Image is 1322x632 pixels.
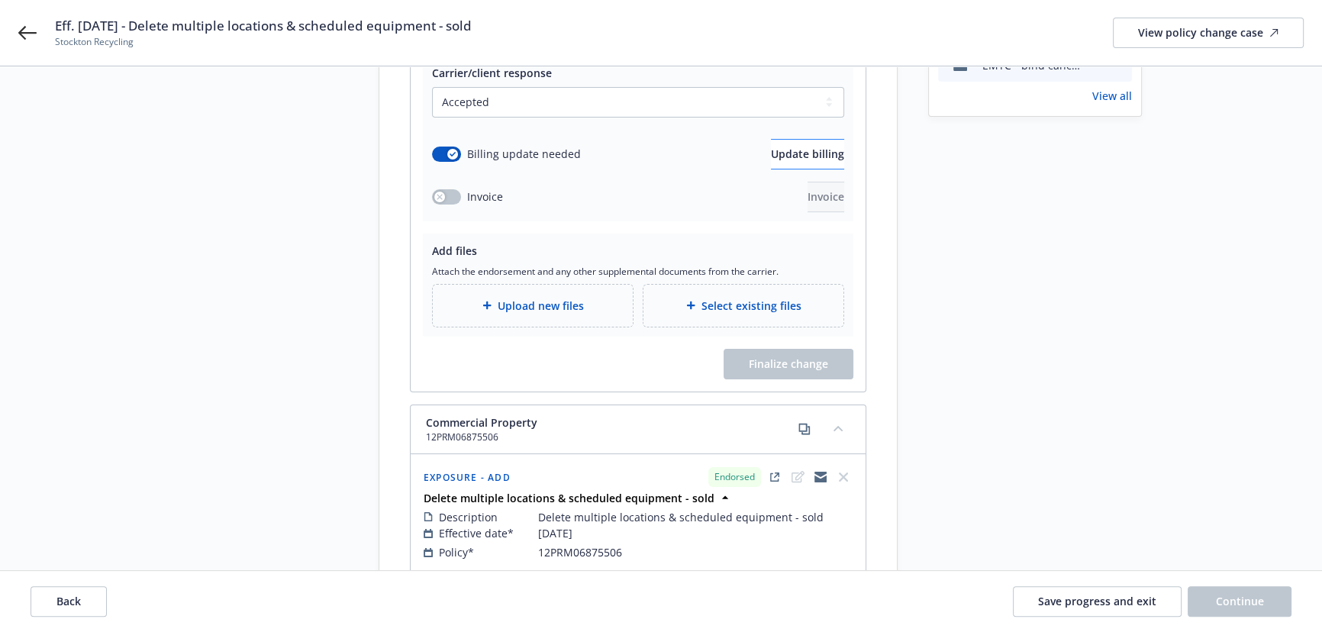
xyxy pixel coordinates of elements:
[538,509,824,525] span: Delete multiple locations & scheduled equipment - sold
[1113,18,1304,48] a: View policy change case
[538,525,572,541] span: [DATE]
[467,189,503,205] span: Invoice
[424,471,511,484] span: Exposure - Add
[788,468,807,486] span: edit
[795,420,814,438] a: copy
[55,17,472,35] span: Eff. [DATE] - Delete multiple locations & scheduled equipment - sold
[426,414,537,430] span: Commercial Property
[432,265,844,278] span: Attach the endorsement and any other supplemental documents from the carrier.
[439,525,514,541] span: Effective date*
[749,356,828,371] span: Finalize change
[701,298,801,314] span: Select existing files
[1092,88,1132,104] a: View all
[643,284,844,327] div: Select existing files
[538,544,622,560] span: 12PRM06875506
[1038,594,1156,608] span: Save progress and exit
[1013,586,1182,617] button: Save progress and exit
[411,405,866,454] div: Commercial Property12PRM06875506copycollapse content
[432,66,552,80] span: Carrier/client response
[424,491,714,505] strong: Delete multiple locations & scheduled equipment - sold
[766,468,784,486] a: external
[808,189,844,204] span: Invoice
[771,147,844,161] span: Update billing
[55,35,472,49] span: Stockton Recycling
[808,182,844,212] button: Invoice
[467,146,581,162] span: Billing update needed
[826,416,850,440] button: collapse content
[771,139,844,169] button: Update billing
[714,470,755,484] span: Endorsed
[724,349,853,379] span: Finalize change
[1216,594,1264,608] span: Continue
[432,243,477,258] span: Add files
[31,586,107,617] button: Back
[498,298,584,314] span: Upload new files
[811,468,830,486] a: copyLogging
[56,594,81,608] span: Back
[439,544,474,560] span: Policy*
[1138,18,1278,47] div: View policy change case
[834,468,853,486] span: close
[432,284,634,327] div: Upload new files
[426,430,537,444] span: 12PRM06875506
[1188,586,1291,617] button: Continue
[439,509,498,525] span: Description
